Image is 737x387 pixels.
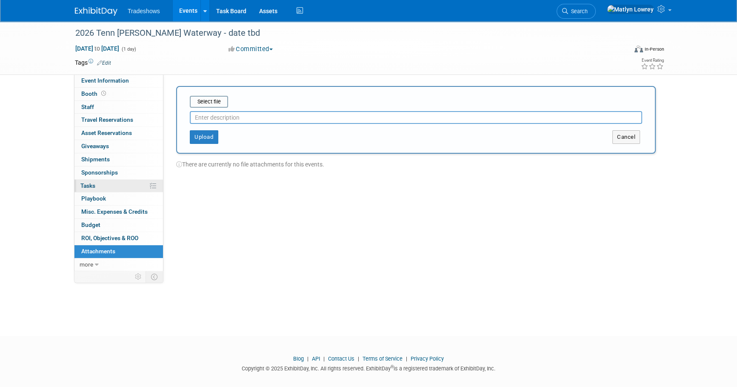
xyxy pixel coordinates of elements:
span: Shipments [81,156,110,163]
td: Toggle Event Tabs [146,271,163,282]
img: Format-Inperson.png [634,46,643,52]
a: Giveaways [74,140,163,153]
img: ExhibitDay [75,7,117,16]
a: Budget [74,219,163,232]
span: Search [568,8,588,14]
span: | [356,355,361,362]
span: to [93,45,101,52]
a: Asset Reservations [74,127,163,140]
span: Attachments [81,248,115,255]
div: Event Format [577,44,664,57]
span: [DATE] [DATE] [75,45,120,52]
button: Committed [226,45,276,54]
td: Personalize Event Tab Strip [131,271,146,282]
a: Blog [293,355,304,362]
input: Enter description [190,111,642,124]
span: Playbook [81,195,106,202]
span: Staff [81,103,94,110]
a: Staff [74,101,163,114]
img: Matlyn Lowrey [607,5,654,14]
span: ROI, Objectives & ROO [81,235,138,241]
a: API [312,355,320,362]
span: Event Information [81,77,129,84]
a: Shipments [74,153,163,166]
a: more [74,258,163,271]
a: Contact Us [328,355,354,362]
a: Edit [97,60,111,66]
a: Booth [74,88,163,100]
span: Misc. Expenses & Credits [81,208,148,215]
span: more [80,261,93,268]
span: Budget [81,221,100,228]
span: Tasks [80,182,95,189]
a: Misc. Expenses & Credits [74,206,163,218]
span: Sponsorships [81,169,118,176]
a: Playbook [74,192,163,205]
div: There are currently no file attachments for this events. [176,154,656,169]
button: Cancel [612,130,640,144]
span: | [321,355,327,362]
a: Sponsorships [74,166,163,179]
span: Giveaways [81,143,109,149]
a: Travel Reservations [74,114,163,126]
a: Attachments [74,245,163,258]
a: Privacy Policy [411,355,444,362]
a: Event Information [74,75,163,87]
span: Travel Reservations [81,116,133,123]
span: Booth not reserved yet [100,90,108,97]
a: Tasks [74,180,163,192]
button: Upload [190,130,218,144]
span: Booth [81,90,108,97]
span: (1 day) [121,46,136,52]
div: Event Rating [641,58,664,63]
a: Terms of Service [363,355,403,362]
span: Asset Reservations [81,129,132,136]
span: | [305,355,311,362]
td: Tags [75,58,111,67]
a: ROI, Objectives & ROO [74,232,163,245]
span: | [404,355,409,362]
sup: ® [391,364,394,369]
div: 2026 Tenn [PERSON_NAME] Waterway - date tbd [72,26,614,41]
a: Search [557,4,596,19]
span: Tradeshows [128,8,160,14]
div: In-Person [644,46,664,52]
